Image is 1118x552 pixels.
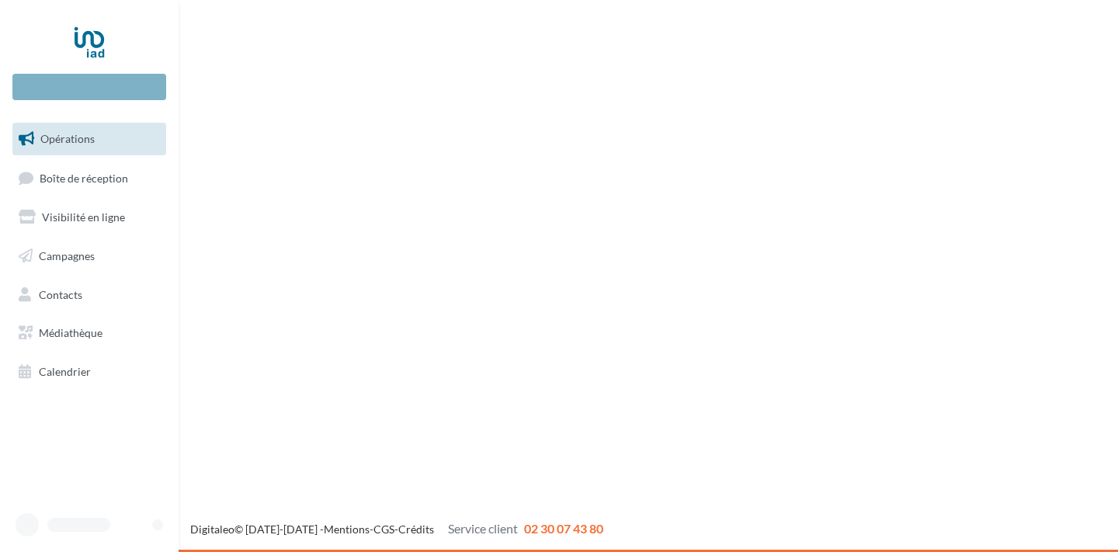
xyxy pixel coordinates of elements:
[9,317,169,349] a: Médiathèque
[40,171,128,184] span: Boîte de réception
[398,522,434,536] a: Crédits
[9,240,169,273] a: Campagnes
[39,249,95,262] span: Campagnes
[448,521,518,536] span: Service client
[190,522,234,536] a: Digitaleo
[9,356,169,388] a: Calendrier
[524,521,603,536] span: 02 30 07 43 80
[40,132,95,145] span: Opérations
[9,279,169,311] a: Contacts
[9,123,169,155] a: Opérations
[324,522,370,536] a: Mentions
[9,161,169,195] a: Boîte de réception
[12,74,166,100] div: Nouvelle campagne
[190,522,603,536] span: © [DATE]-[DATE] - - -
[39,326,102,339] span: Médiathèque
[39,287,82,300] span: Contacts
[373,522,394,536] a: CGS
[42,210,125,224] span: Visibilité en ligne
[9,201,169,234] a: Visibilité en ligne
[39,365,91,378] span: Calendrier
